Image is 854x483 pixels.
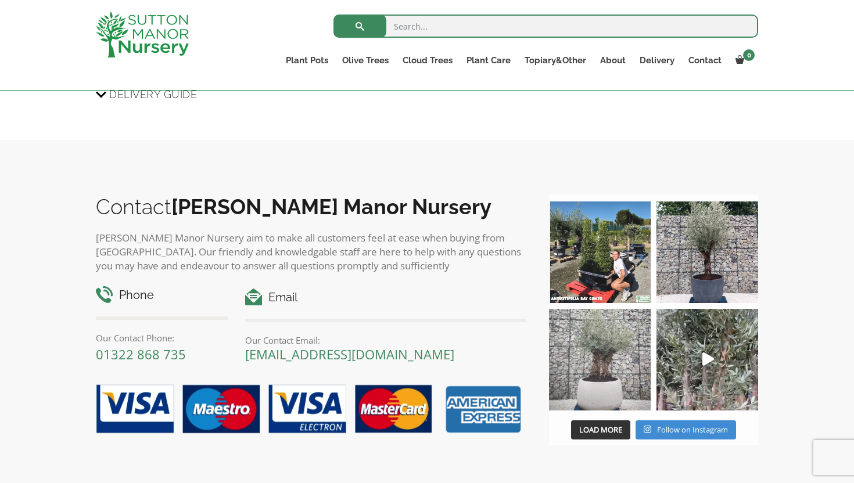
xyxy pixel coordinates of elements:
[171,194,491,219] b: [PERSON_NAME] Manor Nursery
[549,201,651,303] img: Our elegant & picturesque Angustifolia Cones are an exquisite addition to your Bay Tree collectio...
[96,286,228,304] h4: Phone
[743,49,755,61] span: 0
[245,289,526,307] h4: Email
[702,352,714,366] svg: Play
[549,309,651,410] img: Check out this beauty we potted at our nursery today ❤️‍🔥 A huge, ancient gnarled Olive tree plan...
[593,52,633,69] a: About
[87,378,526,442] img: payment-options.png
[729,52,758,69] a: 0
[245,333,526,347] p: Our Contact Email:
[579,424,622,435] span: Load More
[96,194,526,219] h2: Contact
[460,52,518,69] a: Plant Care
[633,52,681,69] a: Delivery
[657,424,728,435] span: Follow on Instagram
[656,309,758,410] img: New arrivals Monday morning of beautiful olive trees 🤩🤩 The weather is beautiful this summer, gre...
[396,52,460,69] a: Cloud Trees
[335,52,396,69] a: Olive Trees
[636,420,736,440] a: Instagram Follow on Instagram
[109,84,197,105] span: Delivery Guide
[518,52,593,69] a: Topiary&Other
[96,231,526,273] p: [PERSON_NAME] Manor Nursery aim to make all customers feel at ease when buying from [GEOGRAPHIC_D...
[96,331,228,345] p: Our Contact Phone:
[656,201,758,303] img: A beautiful multi-stem Spanish Olive tree potted in our luxurious fibre clay pots 😍😍
[96,345,186,363] a: 01322 868 735
[279,52,335,69] a: Plant Pots
[96,12,189,57] img: logo
[571,420,630,440] button: Load More
[644,425,651,434] svg: Instagram
[656,309,758,410] a: Play
[333,15,758,38] input: Search...
[245,345,454,363] a: [EMAIL_ADDRESS][DOMAIN_NAME]
[681,52,729,69] a: Contact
